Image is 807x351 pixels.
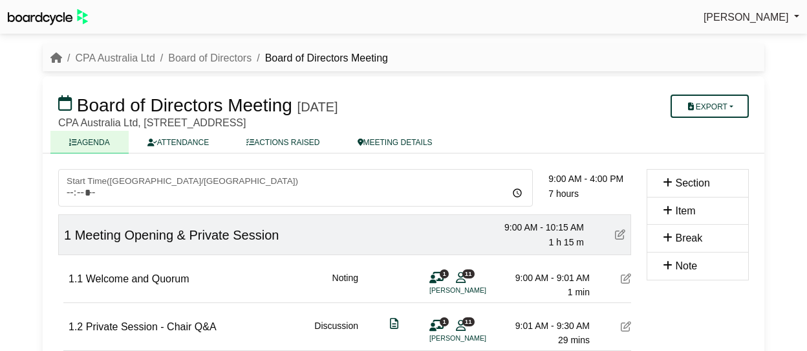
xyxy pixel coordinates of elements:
span: Meeting Opening & Private Session [75,228,279,242]
div: 9:00 AM - 9:01 AM [499,271,590,285]
span: 1 [440,317,449,326]
span: [PERSON_NAME] [704,12,789,23]
div: Discussion [314,319,358,348]
img: BoardcycleBlackGreen-aaafeed430059cb809a45853b8cf6d952af9d84e6e89e1f1685b34bfd5cb7d64.svg [8,9,88,25]
span: 1.2 [69,321,83,332]
a: AGENDA [50,131,129,153]
span: 11 [462,317,475,326]
span: Welcome and Quorum [86,273,189,284]
span: Section [675,177,709,188]
a: ACTIONS RAISED [228,131,338,153]
span: Break [675,232,702,243]
span: 11 [462,269,475,278]
a: [PERSON_NAME] [704,9,799,26]
span: Private Session - Chair Q&A [86,321,217,332]
li: [PERSON_NAME] [429,285,526,296]
span: Note [675,260,697,271]
span: 1 [64,228,71,242]
span: 1.1 [69,273,83,284]
span: 1 h 15 m [549,237,584,247]
a: Board of Directors [168,52,252,63]
a: CPA Australia Ltd [75,52,155,63]
li: [PERSON_NAME] [429,333,526,344]
span: 1 min [568,287,590,297]
div: 9:00 AM - 4:00 PM [548,172,639,186]
span: 29 mins [558,335,590,345]
a: MEETING DETAILS [339,131,451,153]
div: Noting [332,271,358,300]
span: Board of Directors Meeting [77,95,292,115]
div: 9:00 AM - 10:15 AM [493,220,584,234]
span: 7 hours [548,188,579,199]
div: 9:01 AM - 9:30 AM [499,319,590,333]
li: Board of Directors Meeting [252,50,388,67]
span: CPA Australia Ltd, [STREET_ADDRESS] [58,117,246,128]
button: Export [671,95,749,118]
span: 1 [440,269,449,278]
nav: breadcrumb [50,50,388,67]
a: ATTENDANCE [129,131,228,153]
div: [DATE] [297,99,338,115]
span: Item [675,205,695,216]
